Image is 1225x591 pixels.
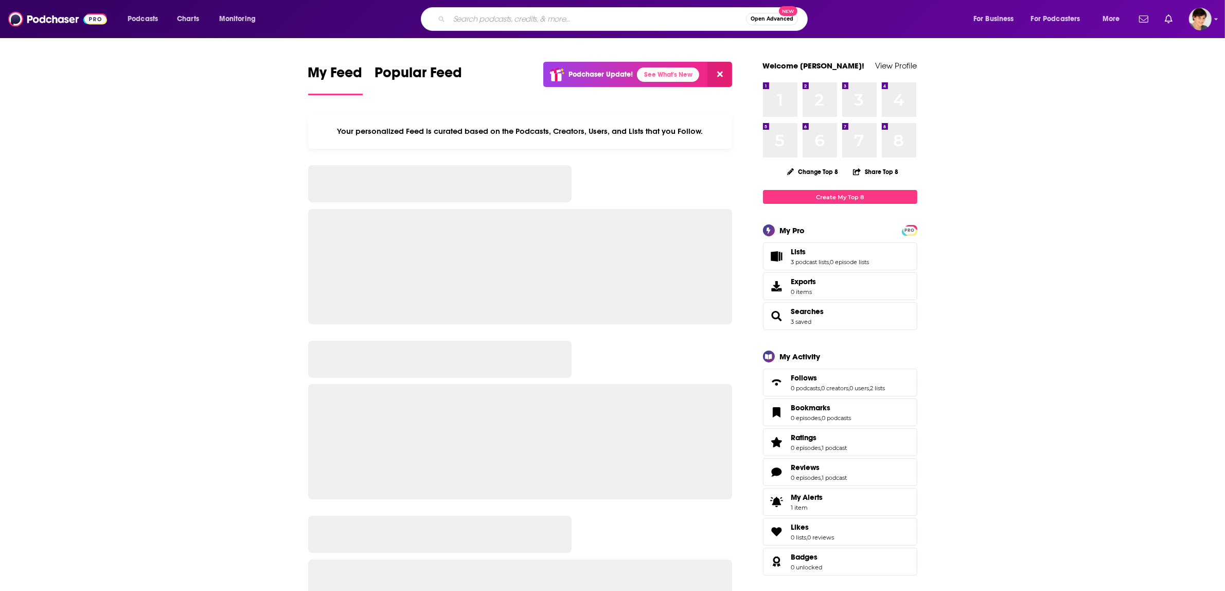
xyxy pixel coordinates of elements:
[850,385,869,392] a: 0 users
[791,463,847,472] a: Reviews
[791,414,821,422] a: 0 episodes
[8,9,107,29] img: Podchaser - Follow, Share and Rate Podcasts
[791,318,812,325] a: 3 saved
[767,554,787,569] a: Badges
[853,162,899,182] button: Share Top 8
[767,405,787,420] a: Bookmarks
[308,64,363,88] span: My Feed
[767,435,787,449] a: Ratings
[791,493,823,502] span: My Alerts
[375,64,463,95] a: Popular Feed
[746,13,798,25] button: Open AdvancedNew
[780,352,821,361] div: My Activity
[903,226,916,234] a: PRO
[763,369,917,396] span: Follows
[849,385,850,392] span: ,
[763,548,917,576] span: Badges
[791,258,829,266] a: 3 podcast lists
[1135,10,1152,28] a: Show notifications dropdown
[791,523,809,532] span: Likes
[569,70,633,79] p: Podchaser Update!
[791,307,824,316] a: Searches
[791,288,816,295] span: 0 items
[822,474,847,481] a: 1 podcast
[767,249,787,264] a: Lists
[763,190,917,204] a: Create My Top 8
[821,385,822,392] span: ,
[763,242,917,270] span: Lists
[763,272,917,300] a: Exports
[822,414,851,422] a: 0 podcasts
[876,61,917,71] a: View Profile
[120,11,171,27] button: open menu
[830,258,869,266] a: 0 episode lists
[791,403,851,412] a: Bookmarks
[791,444,821,451] a: 0 episodes
[791,247,806,256] span: Lists
[966,11,1027,27] button: open menu
[763,488,917,516] a: My Alerts
[177,12,199,26] span: Charts
[219,12,256,26] span: Monitoring
[779,6,797,16] span: New
[763,428,917,456] span: Ratings
[1189,8,1212,30] button: Show profile menu
[791,433,847,442] a: Ratings
[821,414,822,422] span: ,
[1103,12,1120,26] span: More
[767,375,787,390] a: Follows
[791,277,816,286] span: Exports
[791,463,820,472] span: Reviews
[763,61,865,71] a: Welcome [PERSON_NAME]!
[449,11,746,27] input: Search podcasts, credits, & more...
[1161,10,1177,28] a: Show notifications dropdown
[791,552,823,562] a: Badges
[431,7,818,31] div: Search podcasts, credits, & more...
[791,385,821,392] a: 0 podcasts
[637,67,699,82] a: See What's New
[763,458,917,486] span: Reviews
[791,403,831,412] span: Bookmarks
[871,385,885,392] a: 2 lists
[791,552,818,562] span: Badges
[973,12,1014,26] span: For Business
[791,534,807,541] a: 0 lists
[791,247,869,256] a: Lists
[170,11,205,27] a: Charts
[807,534,808,541] span: ,
[751,16,793,22] span: Open Advanced
[1189,8,1212,30] span: Logged in as bethwouldknow
[791,523,835,532] a: Likes
[767,525,787,539] a: Likes
[767,465,787,479] a: Reviews
[212,11,269,27] button: open menu
[1024,11,1095,27] button: open menu
[791,433,817,442] span: Ratings
[822,444,847,451] a: 1 podcast
[128,12,158,26] span: Podcasts
[308,64,363,95] a: My Feed
[308,114,733,149] div: Your personalized Feed is curated based on the Podcasts, Creators, Users, and Lists that you Follow.
[763,398,917,426] span: Bookmarks
[821,444,822,451] span: ,
[763,302,917,330] span: Searches
[763,518,917,546] span: Likes
[791,564,823,571] a: 0 unlocked
[822,385,849,392] a: 0 creators
[791,373,885,383] a: Follows
[375,64,463,88] span: Popular Feed
[1095,11,1133,27] button: open menu
[767,495,787,509] span: My Alerts
[1031,12,1080,26] span: For Podcasters
[1189,8,1212,30] img: User Profile
[791,504,823,511] span: 1 item
[767,309,787,323] a: Searches
[821,474,822,481] span: ,
[791,474,821,481] a: 0 episodes
[781,165,845,178] button: Change Top 8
